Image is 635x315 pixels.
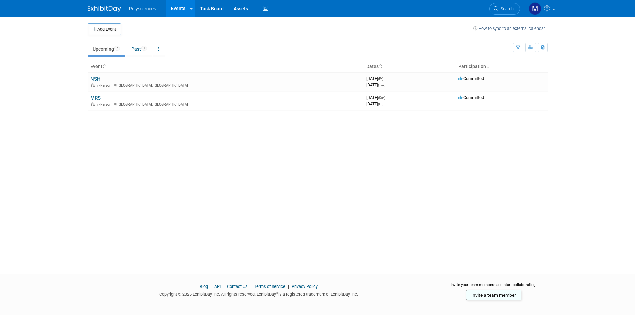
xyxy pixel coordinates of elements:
[364,61,456,72] th: Dates
[366,95,387,100] span: [DATE]
[254,284,285,289] a: Terms of Service
[90,101,361,107] div: [GEOGRAPHIC_DATA], [GEOGRAPHIC_DATA]
[458,76,484,81] span: Committed
[249,284,253,289] span: |
[227,284,248,289] a: Contact Us
[486,64,489,69] a: Sort by Participation Type
[102,64,106,69] a: Sort by Event Name
[126,43,152,55] a: Past1
[209,284,213,289] span: |
[366,76,385,81] span: [DATE]
[90,76,101,82] a: NSH
[384,76,385,81] span: -
[91,102,95,106] img: In-Person Event
[466,290,521,300] a: Invite a team member
[114,46,120,51] span: 2
[498,6,514,11] span: Search
[141,46,147,51] span: 1
[366,101,383,106] span: [DATE]
[88,43,125,55] a: Upcoming2
[440,282,548,292] div: Invite your team members and start collaborating:
[379,64,382,69] a: Sort by Start Date
[473,26,548,31] a: How to sync to an external calendar...
[90,95,101,101] a: MRS
[90,82,361,88] div: [GEOGRAPHIC_DATA], [GEOGRAPHIC_DATA]
[529,2,541,15] img: Marketing Polysciences
[214,284,221,289] a: API
[96,102,113,107] span: In-Person
[91,83,95,87] img: In-Person Event
[292,284,318,289] a: Privacy Policy
[378,102,383,106] span: (Fri)
[129,6,156,11] span: Polysciences
[88,6,121,12] img: ExhibitDay
[366,82,385,87] span: [DATE]
[222,284,226,289] span: |
[88,23,121,35] button: Add Event
[456,61,548,72] th: Participation
[378,96,385,100] span: (Sun)
[200,284,208,289] a: Blog
[96,83,113,88] span: In-Person
[458,95,484,100] span: Committed
[489,3,520,15] a: Search
[378,77,383,81] span: (Fri)
[286,284,291,289] span: |
[378,83,385,87] span: (Tue)
[88,290,430,297] div: Copyright © 2025 ExhibitDay, Inc. All rights reserved. ExhibitDay is a registered trademark of Ex...
[386,95,387,100] span: -
[276,291,278,295] sup: ®
[88,61,364,72] th: Event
